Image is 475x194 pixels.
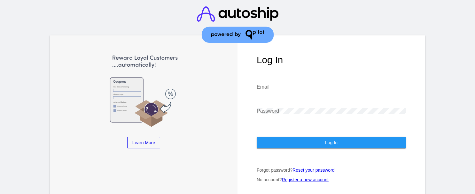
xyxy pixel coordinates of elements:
[282,177,329,182] a: Register a new account
[325,140,338,145] span: Log In
[257,137,406,148] button: Log In
[132,140,155,145] span: Learn More
[292,168,335,173] a: Reset your password
[257,177,406,182] p: No account?
[127,137,160,148] a: Learn More
[257,55,406,65] h1: Log In
[69,55,218,127] img: Apply Coupons Automatically to Scheduled Orders with QPilot
[257,84,406,90] input: Email
[257,168,406,173] p: Forgot password?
